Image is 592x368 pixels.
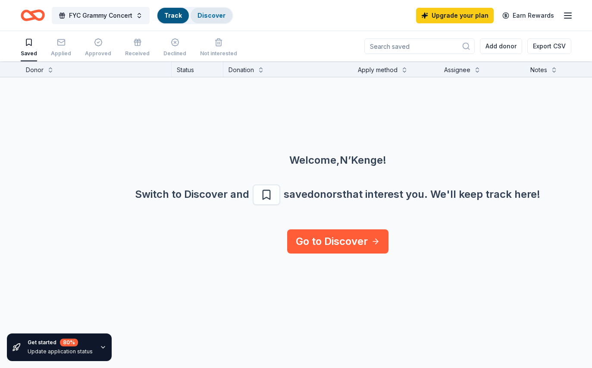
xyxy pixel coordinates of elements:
[497,8,559,23] a: Earn Rewards
[85,50,111,57] div: Approved
[287,229,388,254] a: Go to Discover
[157,7,233,24] button: TrackDiscover
[26,65,44,75] div: Donor
[69,10,132,21] span: FYC Grammy Concert
[28,348,93,355] div: Update application status
[85,35,111,61] button: Approved
[364,38,475,54] input: Search saved
[163,35,186,61] button: Declined
[416,8,494,23] a: Upgrade your plan
[200,35,237,61] button: Not interested
[28,339,93,346] div: Get started
[51,35,71,61] button: Applied
[51,50,71,57] div: Applied
[358,65,398,75] div: Apply method
[229,65,254,75] div: Donation
[163,50,186,57] div: Declined
[125,35,150,61] button: Received
[60,339,78,346] div: 80 %
[21,35,37,61] button: Saved
[21,50,37,57] div: Saved
[527,38,571,54] button: Export CSV
[444,65,470,75] div: Assignee
[164,12,182,19] a: Track
[197,12,226,19] a: Discover
[52,7,150,24] button: FYC Grammy Concert
[200,50,237,57] div: Not interested
[125,50,150,57] div: Received
[480,38,522,54] button: Add donor
[172,61,223,77] div: Status
[21,5,45,25] a: Home
[530,65,547,75] div: Notes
